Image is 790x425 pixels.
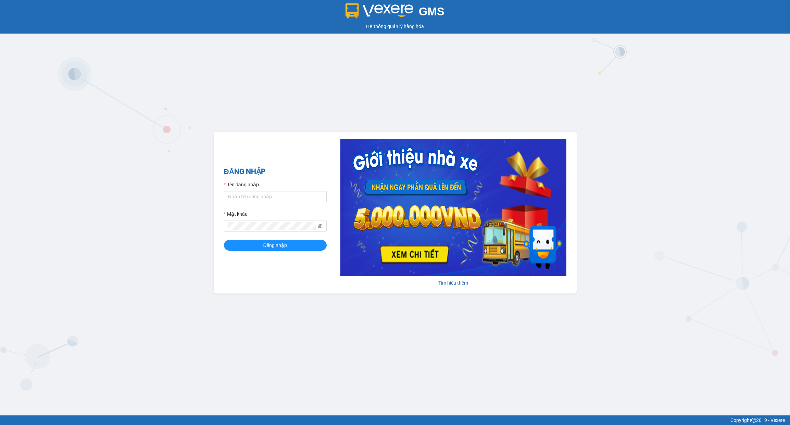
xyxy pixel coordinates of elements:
div: Hệ thống quản lý hàng hóa [2,23,788,30]
span: copyright [751,418,756,423]
a: GMS [346,10,444,16]
img: logo 2 [346,3,413,18]
h2: ĐĂNG NHẬP [224,166,327,177]
img: banner-0 [340,139,566,276]
label: Tên đăng nhập [224,181,259,188]
span: eye-invisible [318,224,323,228]
label: Mật khẩu [224,210,248,218]
div: Tìm hiểu thêm [340,279,566,287]
button: Đăng nhập [224,240,327,251]
span: Đăng nhập [263,241,287,249]
input: Tên đăng nhập [224,191,327,202]
div: Copyright 2019 - Vexere [5,416,785,424]
span: GMS [419,5,444,18]
input: Mật khẩu [228,222,316,230]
